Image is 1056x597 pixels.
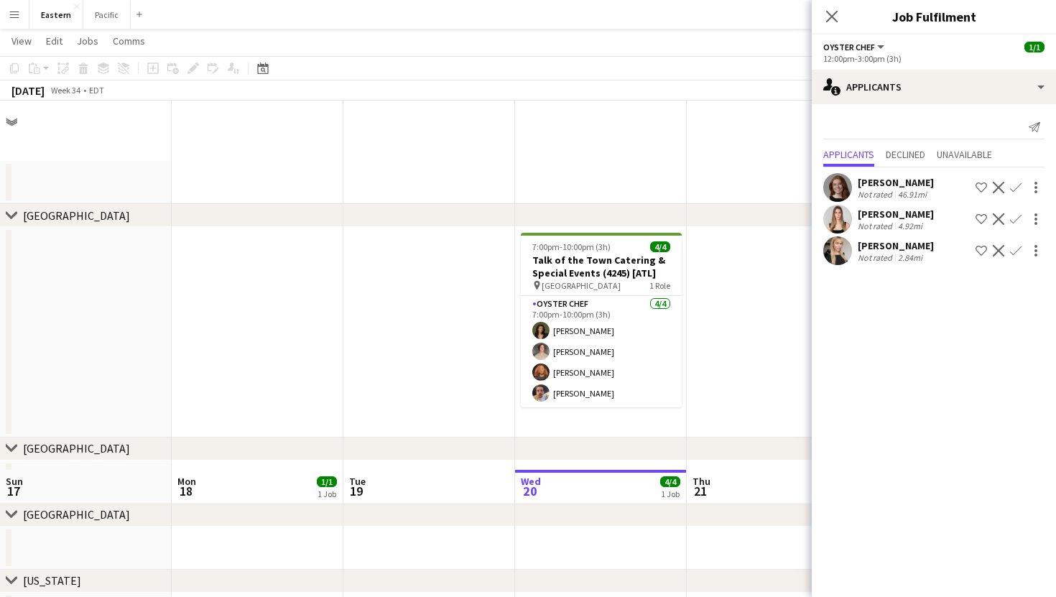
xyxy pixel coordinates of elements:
span: Mon [177,475,196,488]
span: 18 [175,483,196,499]
div: Not rated [858,221,895,231]
a: Edit [40,32,68,50]
span: Edit [46,34,62,47]
div: 12:00pm-3:00pm (3h) [823,53,1045,64]
span: 4/4 [650,241,670,252]
div: [US_STATE] [23,573,81,588]
span: 4/4 [660,476,680,487]
span: 17 [4,483,23,499]
a: View [6,32,37,50]
a: Comms [107,32,151,50]
span: Unavailable [937,149,992,159]
div: 2.84mi [895,252,925,263]
div: 1 Job [318,489,336,499]
span: Declined [886,149,925,159]
span: 1/1 [1024,42,1045,52]
span: Tue [349,475,366,488]
div: [PERSON_NAME] [858,208,934,221]
app-job-card: 7:00pm-10:00pm (3h)4/4Talk of the Town Catering & Special Events (4245) [ATL] [GEOGRAPHIC_DATA]1 ... [521,233,682,407]
div: 4.92mi [895,221,925,231]
span: Applicants [823,149,874,159]
a: Jobs [71,32,104,50]
span: View [11,34,32,47]
span: 20 [519,483,541,499]
span: 21 [690,483,710,499]
button: Pacific [83,1,131,29]
span: 7:00pm-10:00pm (3h) [532,241,611,252]
div: EDT [89,85,104,96]
button: Eastern [29,1,83,29]
div: Not rated [858,189,895,200]
span: Sun [6,475,23,488]
div: 46.91mi [895,189,930,200]
div: [GEOGRAPHIC_DATA] [23,507,130,522]
div: [PERSON_NAME] [858,176,934,189]
span: Wed [521,475,541,488]
button: Oyster Chef [823,42,886,52]
span: Jobs [77,34,98,47]
app-card-role: Oyster Chef4/47:00pm-10:00pm (3h)[PERSON_NAME][PERSON_NAME][PERSON_NAME][PERSON_NAME] [521,296,682,407]
span: Week 34 [47,85,83,96]
span: 19 [347,483,366,499]
span: Comms [113,34,145,47]
h3: Job Fulfilment [812,7,1056,26]
div: [GEOGRAPHIC_DATA] [23,441,130,455]
div: [DATE] [11,83,45,98]
h3: Talk of the Town Catering & Special Events (4245) [ATL] [521,254,682,279]
div: Not rated [858,252,895,263]
div: Applicants [812,70,1056,104]
div: 1 Job [661,489,680,499]
div: [PERSON_NAME] [858,239,934,252]
span: 1/1 [317,476,337,487]
div: [GEOGRAPHIC_DATA] [23,208,130,223]
span: Thu [693,475,710,488]
span: 1 Role [649,280,670,291]
span: Oyster Chef [823,42,875,52]
span: [GEOGRAPHIC_DATA] [542,280,621,291]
